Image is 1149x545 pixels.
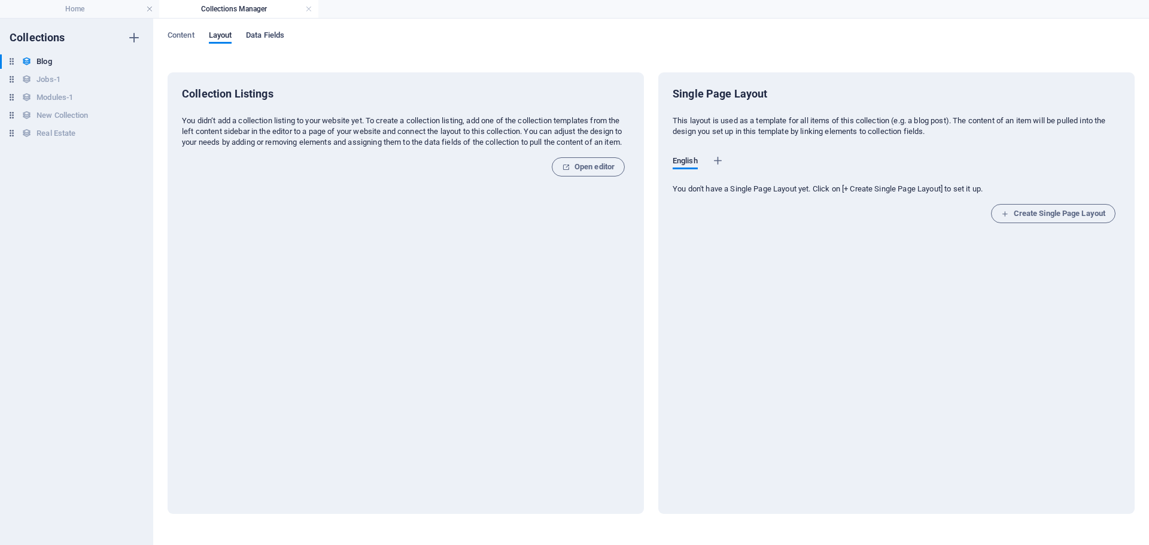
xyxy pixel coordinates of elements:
[673,115,1120,137] p: This layout is used as a template for all items of this collection (e.g. a blog post). The conten...
[209,28,232,45] span: Layout
[182,115,630,148] p: You didn‘t add a collection listing to your website yet. To create a collection listing, add one ...
[673,184,1120,194] p: You don't have a Single Page Layout yet. Click on [+ Create Single Page Layout] to set it up.
[673,87,768,101] h6: Single Page Layout
[127,31,141,45] i: Create new collection
[246,28,284,45] span: Data Fields
[168,28,194,45] span: Content
[1001,206,1105,221] span: Create Single Page Layout
[552,157,625,176] button: Open editor
[673,154,698,170] span: English
[37,126,75,141] h6: Real Estate
[37,54,51,69] h6: Blog
[562,160,615,174] span: Open editor
[182,87,630,101] h6: Collection Listings
[10,31,65,45] h6: Collections
[991,204,1115,223] button: Create Single Page Layout
[37,108,88,123] h6: New Collection
[37,90,73,105] h6: Modules-1
[159,2,318,16] h4: Collections Manager
[37,72,60,87] h6: Jobs-1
